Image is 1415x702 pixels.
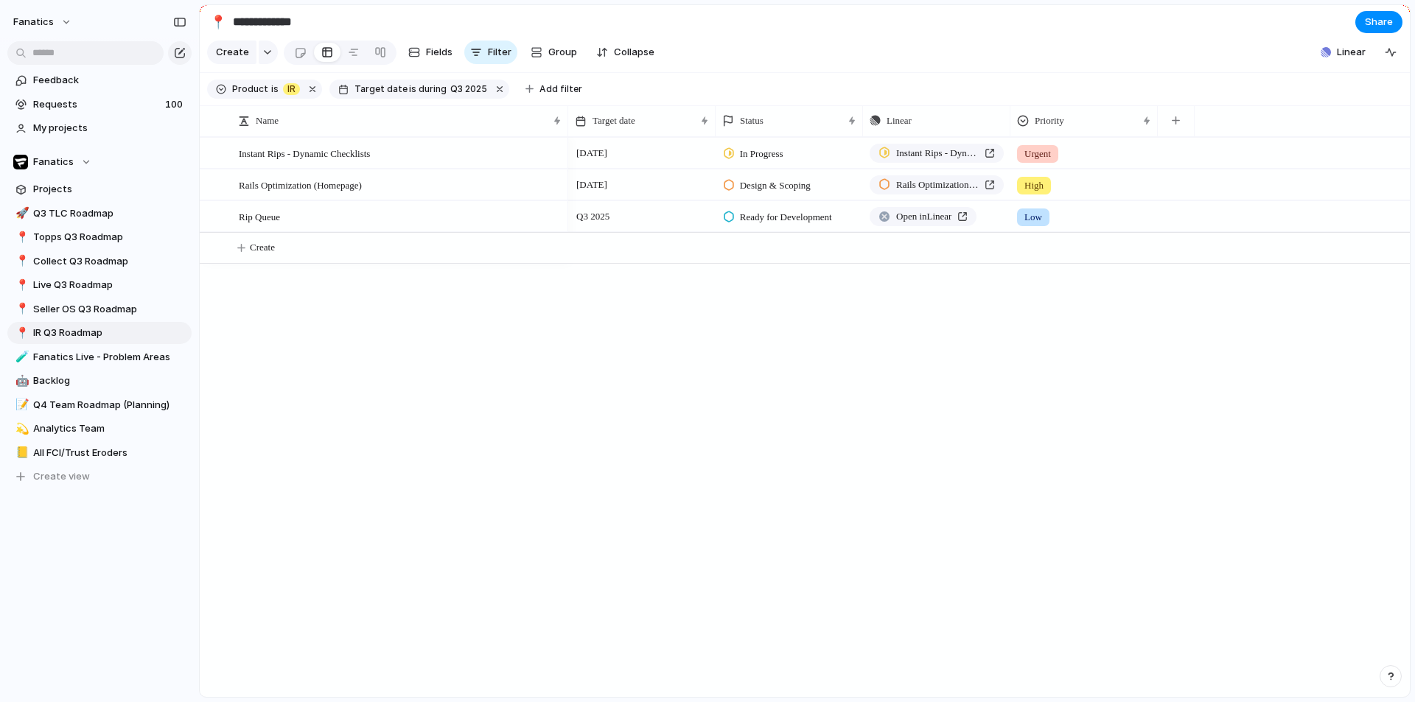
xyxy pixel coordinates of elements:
[7,151,192,173] button: Fanatics
[740,210,832,225] span: Ready for Development
[239,176,362,193] span: Rails Optimization (Homepage)
[13,421,28,436] button: 💫
[33,373,186,388] span: Backlog
[7,466,192,488] button: Create view
[13,373,28,388] button: 🤖
[740,147,783,161] span: In Progress
[1024,210,1042,225] span: Low
[517,79,591,99] button: Add filter
[33,206,186,221] span: Q3 TLC Roadmap
[614,45,654,60] span: Collapse
[887,113,912,128] span: Linear
[13,398,28,413] button: 📝
[539,83,582,96] span: Add filter
[7,346,192,368] div: 🧪Fanatics Live - Problem Areas
[1024,147,1051,161] span: Urgent
[232,83,268,96] span: Product
[402,41,458,64] button: Fields
[573,144,611,162] span: [DATE]
[870,175,1004,194] a: Rails Optimization (Homepage)
[548,45,577,60] span: Group
[15,301,26,317] div: 📍
[239,144,370,161] span: Instant Rips - Dynamic Checklists
[33,326,186,340] span: IR Q3 Roadmap
[7,394,192,416] a: 📝Q4 Team Roadmap (Planning)
[15,277,26,294] div: 📍
[13,278,28,292] button: 📍
[447,81,490,97] button: Q3 2025
[1035,113,1064,128] span: Priority
[7,178,192,200] a: Projects
[409,83,416,96] span: is
[740,178,811,193] span: Design & Scoping
[268,81,282,97] button: is
[408,81,449,97] button: isduring
[287,83,296,96] span: IR
[7,94,192,116] a: Requests100
[7,226,192,248] a: 📍Topps Q3 Roadmap
[33,302,186,317] span: Seller OS Q3 Roadmap
[33,97,161,112] span: Requests
[15,421,26,438] div: 💫
[210,12,226,32] div: 📍
[33,254,186,269] span: Collect Q3 Roadmap
[165,97,186,112] span: 100
[593,113,635,128] span: Target date
[1355,11,1402,33] button: Share
[1024,178,1044,193] span: High
[15,373,26,390] div: 🤖
[15,396,26,413] div: 📝
[870,144,1004,163] a: Instant Rips - Dynamic Checklists
[207,41,256,64] button: Create
[13,206,28,221] button: 🚀
[896,146,979,161] span: Instant Rips - Dynamic Checklists
[7,370,192,392] a: 🤖Backlog
[216,45,249,60] span: Create
[450,83,487,96] span: Q3 2025
[33,446,186,460] span: All FCI/Trust Eroders
[13,254,28,269] button: 📍
[33,73,186,88] span: Feedback
[740,113,764,128] span: Status
[7,298,192,320] a: 📍Seller OS Q3 Roadmap
[239,208,280,225] span: Rip Queue
[33,182,186,197] span: Projects
[33,230,186,245] span: Topps Q3 Roadmap
[206,10,230,34] button: 📍
[7,117,192,139] a: My projects
[7,418,192,440] a: 💫Analytics Team
[7,250,192,273] a: 📍Collect Q3 Roadmap
[7,10,80,34] button: fanatics
[13,326,28,340] button: 📍
[464,41,517,64] button: Filter
[870,207,976,226] a: Open inLinear
[7,322,192,344] a: 📍IR Q3 Roadmap
[15,229,26,246] div: 📍
[33,350,186,365] span: Fanatics Live - Problem Areas
[33,121,186,136] span: My projects
[33,278,186,292] span: Live Q3 Roadmap
[896,209,951,224] span: Open in Linear
[523,41,584,64] button: Group
[13,350,28,365] button: 🧪
[573,208,613,225] span: Q3 2025
[1365,15,1393,29] span: Share
[354,83,408,96] span: Target date
[590,41,660,64] button: Collapse
[13,230,28,245] button: 📍
[15,444,26,461] div: 📒
[426,45,453,60] span: Fields
[33,421,186,436] span: Analytics Team
[488,45,511,60] span: Filter
[1315,41,1372,63] button: Linear
[7,274,192,296] div: 📍Live Q3 Roadmap
[7,203,192,225] a: 🚀Q3 TLC Roadmap
[15,325,26,342] div: 📍
[33,398,186,413] span: Q4 Team Roadmap (Planning)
